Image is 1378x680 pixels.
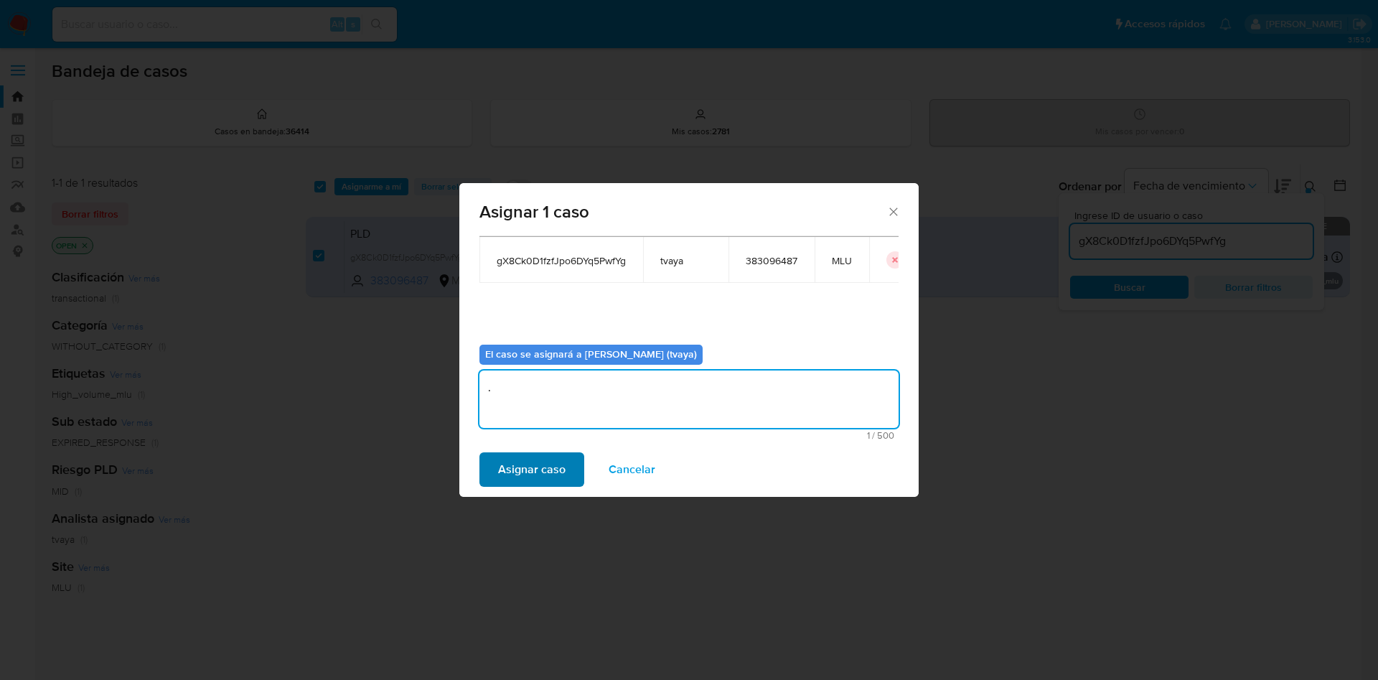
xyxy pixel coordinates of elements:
[660,254,711,267] span: tvaya
[459,183,919,497] div: assign-modal
[479,452,584,487] button: Asignar caso
[484,431,894,440] span: Máximo 500 caracteres
[832,254,852,267] span: MLU
[485,347,697,361] b: El caso se asignará a [PERSON_NAME] (tvaya)
[609,454,655,485] span: Cancelar
[498,454,566,485] span: Asignar caso
[479,203,886,220] span: Asignar 1 caso
[746,254,797,267] span: 383096487
[886,205,899,218] button: Cerrar ventana
[497,254,626,267] span: gX8Ck0D1fzfJpo6DYq5PwfYg
[590,452,674,487] button: Cancelar
[479,371,899,428] textarea: .
[886,251,904,269] button: icon-button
